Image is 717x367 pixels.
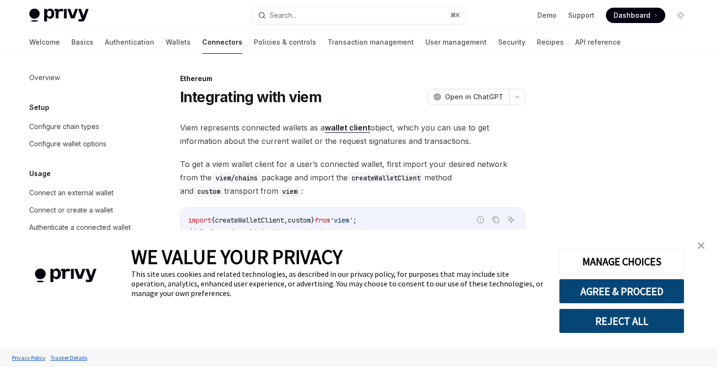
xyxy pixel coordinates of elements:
[71,31,93,54] a: Basics
[29,204,113,216] div: Connect or create a wallet
[29,31,60,54] a: Welcome
[215,216,284,225] span: createWalletClient
[29,222,131,233] div: Authenticate a connected wallet
[29,102,49,113] h5: Setup
[270,10,296,21] div: Search...
[325,123,370,132] strong: wallet client
[450,12,460,19] span: ⌘ K
[22,201,144,219] a: Connect or create a wallet
[614,11,650,20] span: Dashboard
[29,72,60,83] div: Overview
[606,8,665,23] a: Dashboard
[425,31,487,54] a: User management
[29,168,51,179] h5: Usage
[131,244,342,269] span: WE VALUE YOUR PRIVACY
[330,216,353,225] span: 'viem'
[559,308,684,333] button: REJECT ALL
[698,242,705,249] img: close banner
[575,31,621,54] a: API reference
[22,135,144,153] a: Configure wallet options
[180,157,525,198] span: To get a viem wallet client for a user’s connected wallet, first import your desired network from...
[211,216,215,225] span: {
[489,213,502,226] button: Copy the contents from the code block
[22,219,144,236] a: Authenticate a connected wallet
[537,11,557,20] a: Demo
[474,213,487,226] button: Report incorrect code
[14,255,117,296] img: company logo
[692,236,711,255] a: close banner
[29,121,99,132] div: Configure chain types
[29,187,114,199] div: Connect an external wallet
[278,186,301,197] code: viem
[180,88,321,106] h1: Integrating with viem
[254,31,316,54] a: Policies & controls
[188,216,211,225] span: import
[22,184,144,201] a: Connect an external wallet
[325,123,370,133] a: wallet client
[348,173,424,183] code: createWalletClient
[353,216,357,225] span: ;
[673,8,688,23] button: Toggle dark mode
[498,31,525,54] a: Security
[180,74,525,83] div: Ethereum
[311,216,315,225] span: }
[427,89,509,105] button: Open in ChatGPT
[537,31,564,54] a: Recipes
[180,121,525,148] span: Viem represents connected wallets as a object, which you can use to get information about the cur...
[193,186,224,197] code: custom
[559,249,684,274] button: MANAGE CHOICES
[48,349,90,366] a: Tracker Details
[328,31,414,54] a: Transaction management
[105,31,154,54] a: Authentication
[131,269,545,298] div: This site uses cookies and related technologies, as described in our privacy policy, for purposes...
[251,7,466,24] button: Search...⌘K
[166,31,191,54] a: Wallets
[22,118,144,135] a: Configure chain types
[29,138,106,150] div: Configure wallet options
[445,92,503,102] span: Open in ChatGPT
[10,349,48,366] a: Privacy Policy
[288,216,311,225] span: custom
[202,31,242,54] a: Connectors
[212,173,262,183] code: viem/chains
[559,279,684,304] button: AGREE & PROCEED
[284,216,288,225] span: ,
[22,69,144,86] a: Overview
[188,227,364,236] span: // Replace `sepolia` with your desired network
[505,213,517,226] button: Ask AI
[29,9,89,22] img: light logo
[315,216,330,225] span: from
[568,11,594,20] a: Support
